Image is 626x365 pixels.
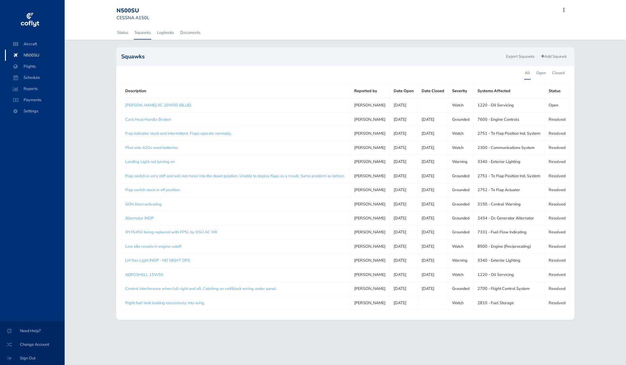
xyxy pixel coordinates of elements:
div: N500SU [117,7,161,14]
a: Documents [180,26,201,39]
a: Squawks [134,26,151,39]
td: [DATE] [418,183,448,197]
td: [DATE] [418,239,448,253]
span: Need Help? [7,325,57,336]
td: [PERSON_NAME] [350,169,390,183]
td: 1220 - Oil Servicing [474,268,545,282]
a: Export Squawks [503,52,537,61]
td: [DATE] [418,169,448,183]
a: LH Nav Light INOP - NO NIGHT OPS [125,258,190,263]
td: Resolved [545,225,569,239]
td: [PERSON_NAME] [350,127,390,141]
td: Watch [448,296,474,310]
td: [DATE] [390,183,418,197]
a: Alternator INOP [125,215,154,221]
span: Settings [11,106,58,117]
td: 7600 - Engine Controls [474,112,545,126]
td: Grounded [448,282,474,296]
th: Date Closed [418,84,448,98]
th: Reported by [350,84,390,98]
a: Logbooks [156,26,175,39]
a: Status [117,26,129,39]
td: [PERSON_NAME] [350,98,390,112]
td: [DATE] [418,112,448,126]
td: [PERSON_NAME] [350,141,390,155]
td: [DATE] [390,112,418,126]
th: Status [545,84,569,98]
td: [PERSON_NAME] [350,282,390,296]
h2: Squawks [121,54,504,59]
td: Watch [448,141,474,155]
td: Resolved [545,282,569,296]
td: Grounded [448,211,474,225]
td: 3340 - Exterior Lighting [474,254,545,268]
span: Change Account [7,339,57,350]
img: coflyt logo [20,11,40,29]
span: N500SU [11,50,58,61]
td: Warning [448,254,474,268]
td: Resolved [545,155,569,169]
td: Resolved [545,211,569,225]
td: Resolved [545,296,569,310]
td: [DATE] [390,211,418,225]
th: Severity [448,84,474,98]
td: [PERSON_NAME] [350,183,390,197]
td: 2752 - Te Flap Actuator [474,183,545,197]
th: Systems Affected [474,84,545,98]
td: 2434 - Dc Generator Alternator [474,211,545,225]
td: Watch [448,239,474,253]
td: Watch [448,98,474,112]
td: [DATE] [390,296,418,310]
td: [DATE] [390,268,418,282]
td: [DATE] [418,282,448,296]
td: Watch [448,268,474,282]
td: 2751 - Te Flap Position Ind. System [474,169,545,183]
td: Resolved [545,254,569,268]
a: Open [536,66,546,80]
td: [DATE] [390,225,418,239]
td: Resolved [545,112,569,126]
td: Resolved [545,141,569,155]
td: Resolved [545,268,569,282]
td: [DATE] [418,197,448,211]
a: Flap indicator stuck and intermittent. Flaps operate normally. [125,131,232,136]
td: [PERSON_NAME] [350,155,390,169]
td: [DATE] [390,254,418,268]
td: Watch [448,127,474,141]
span: Schedule [11,72,58,83]
td: [PERSON_NAME] [350,268,390,282]
td: 2300 - Communications System [474,141,545,155]
a: SON Alert activating [125,201,162,207]
td: [DATE] [390,282,418,296]
a: JPI FS450 being replaced with FP5L by OSU AC MX [125,229,217,235]
td: [DATE] [418,254,448,268]
td: [PERSON_NAME] [350,112,390,126]
td: Grounded [448,183,474,197]
span: Aircraft [11,38,58,50]
td: 2751 - Te Flap Position Ind. System [474,127,545,141]
td: [DATE] [418,127,448,141]
td: [DATE] [390,239,418,253]
a: Landing Light not turning on [125,159,175,164]
td: Grounded [448,225,474,239]
a: Control interference when full right and aft. Catching on red/black wiring under panel. [125,286,277,291]
a: AEROSHELL 15W50 [125,272,163,277]
td: 8500 - Engine (Reciprocating) [474,239,545,253]
td: [DATE] [390,155,418,169]
td: Resolved [545,183,569,197]
th: Description [121,84,350,98]
td: 3340 - Exterior Lighting [474,155,545,169]
td: Resolved [545,239,569,253]
a: Low idle results in engine cutoff [125,244,181,249]
a: Closed [551,66,564,80]
td: [DATE] [418,211,448,225]
td: [PERSON_NAME] [350,254,390,268]
a: Flap switch stuck in off position. [125,187,180,193]
td: [PERSON_NAME] [350,225,390,239]
td: [DATE] [390,169,418,183]
td: [DATE] [390,98,418,112]
td: Open [545,98,569,112]
td: [DATE] [418,141,448,155]
td: [PERSON_NAME] [350,197,390,211]
td: 7331 - Fuel Flow Indicating [474,225,545,239]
